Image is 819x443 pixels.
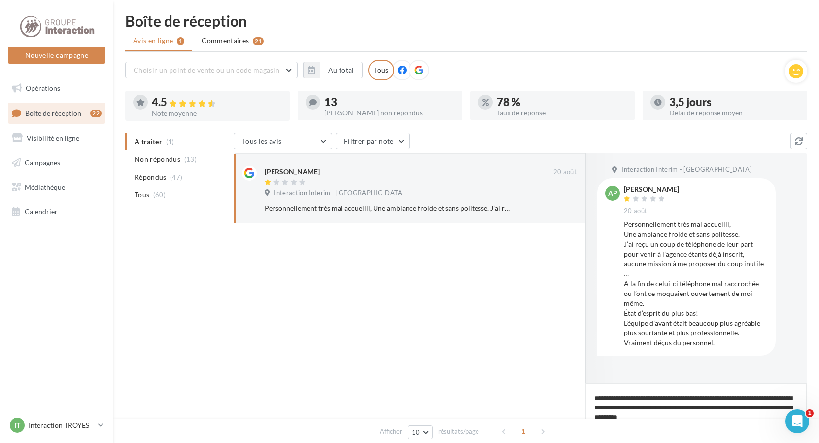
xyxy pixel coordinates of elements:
[438,427,479,436] span: résultats/page
[265,203,512,213] div: Personnellement très mal accueilli, Une ambiance froide et sans politesse. J’ai reçu un coup de t...
[253,37,264,45] div: 21
[29,420,94,430] p: Interaction TROYES
[624,186,679,193] div: [PERSON_NAME]
[90,110,102,117] div: 22
[234,133,332,149] button: Tous les avis
[184,155,197,163] span: (13)
[135,172,167,182] span: Répondus
[14,420,20,430] span: IT
[806,409,814,417] span: 1
[25,158,60,167] span: Campagnes
[624,207,647,216] span: 20 août
[135,154,180,164] span: Non répondus
[8,47,105,64] button: Nouvelle campagne
[497,97,627,108] div: 78 %
[608,188,617,198] span: AP
[8,416,105,435] a: IT Interaction TROYES
[6,177,107,198] a: Médiathèque
[497,110,627,116] div: Taux de réponse
[125,62,298,78] button: Choisir un point de vente ou un code magasin
[669,110,799,116] div: Délai de réponse moyen
[380,427,402,436] span: Afficher
[303,62,363,78] button: Au total
[152,110,282,117] div: Note moyenne
[408,425,433,439] button: 10
[553,168,577,177] span: 20 août
[324,97,454,108] div: 13
[265,167,320,177] div: [PERSON_NAME]
[785,409,809,433] iframe: Intercom live chat
[25,207,58,216] span: Calendrier
[135,190,149,200] span: Tous
[6,78,107,99] a: Opérations
[412,428,420,436] span: 10
[324,110,454,116] div: [PERSON_NAME] non répondus
[624,220,768,348] div: Personnellement très mal accueilli, Une ambiance froide et sans politesse. J’ai reçu un coup de t...
[274,189,405,198] span: Interaction Interim - [GEOGRAPHIC_DATA]
[134,66,279,74] span: Choisir un point de vente ou un code magasin
[125,13,807,28] div: Boîte de réception
[368,60,394,80] div: Tous
[336,133,410,149] button: Filtrer par note
[26,84,60,92] span: Opérations
[6,103,107,124] a: Boîte de réception22
[6,128,107,148] a: Visibilité en ligne
[621,165,752,174] span: Interaction Interim - [GEOGRAPHIC_DATA]
[27,134,79,142] span: Visibilité en ligne
[25,109,81,117] span: Boîte de réception
[6,152,107,173] a: Campagnes
[153,191,166,199] span: (60)
[669,97,799,108] div: 3,5 jours
[242,137,282,145] span: Tous les avis
[6,201,107,222] a: Calendrier
[320,62,363,78] button: Au total
[152,97,282,108] div: 4.5
[202,36,249,46] span: Commentaires
[515,423,531,439] span: 1
[170,173,182,181] span: (47)
[25,183,65,191] span: Médiathèque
